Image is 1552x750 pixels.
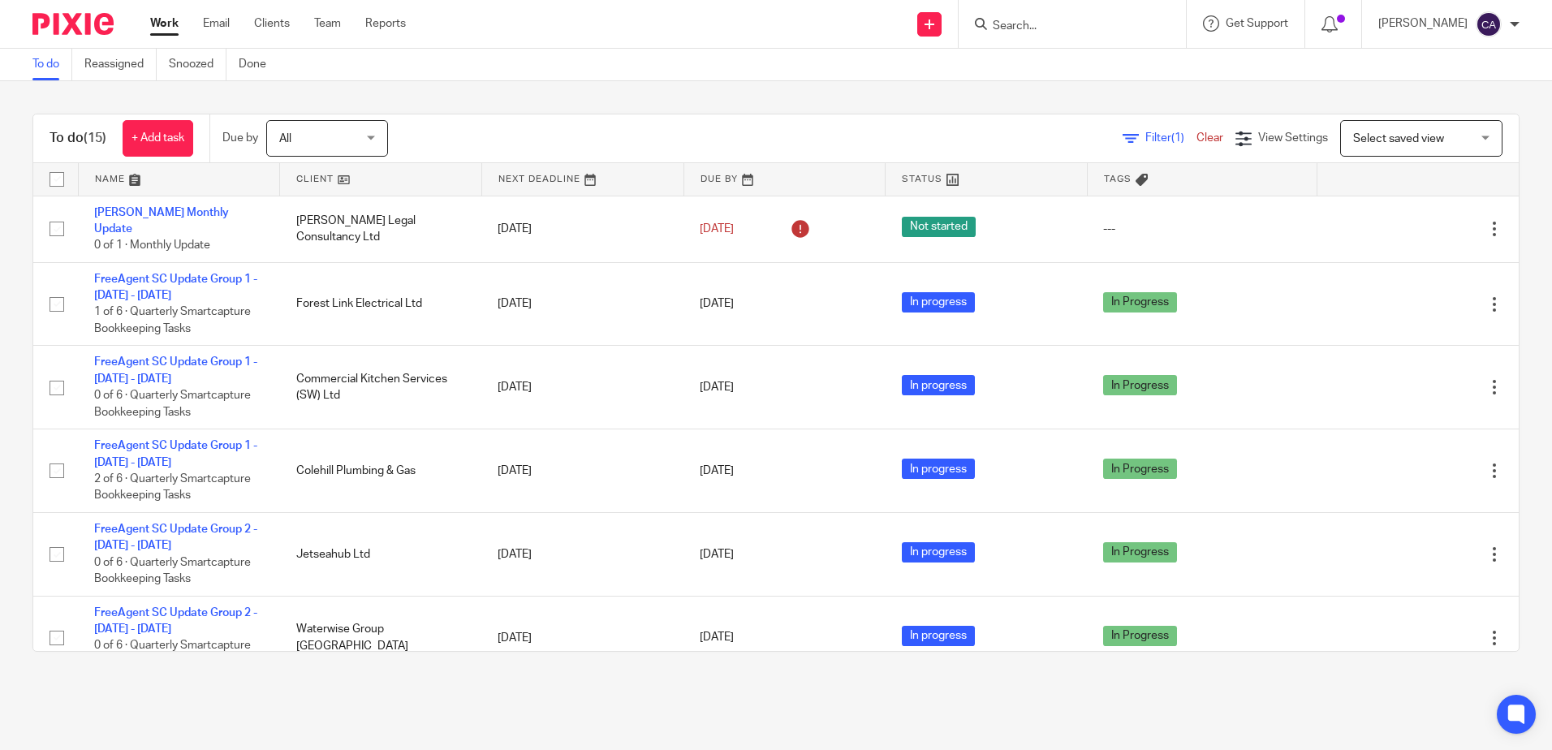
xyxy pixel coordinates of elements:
span: Get Support [1226,18,1288,29]
span: 1 of 6 · Quarterly Smartcapture Bookkeeping Tasks [94,307,251,335]
span: In Progress [1103,626,1177,646]
td: Jetseahub Ltd [280,513,482,597]
span: All [279,133,291,144]
a: [PERSON_NAME] Monthly Update [94,207,229,235]
span: [DATE] [700,632,734,644]
a: Team [314,15,341,32]
a: FreeAgent SC Update Group 2 - [DATE] - [DATE] [94,524,257,551]
span: In Progress [1103,375,1177,395]
td: Waterwise Group [GEOGRAPHIC_DATA] [280,596,482,679]
td: [DATE] [481,262,683,346]
td: [DATE] [481,346,683,429]
span: [DATE] [700,381,734,393]
a: + Add task [123,120,193,157]
span: 0 of 6 · Quarterly Smartcapture Bookkeeping Tasks [94,390,251,418]
span: 0 of 6 · Quarterly Smartcapture Bookkeeping Tasks [94,640,251,669]
td: [DATE] [481,429,683,513]
span: In Progress [1103,542,1177,562]
h1: To do [50,130,106,147]
td: Colehill Plumbing & Gas [280,429,482,513]
span: Filter [1145,132,1196,144]
span: 2 of 6 · Quarterly Smartcapture Bookkeeping Tasks [94,473,251,502]
a: Reports [365,15,406,32]
span: [DATE] [700,299,734,310]
span: (15) [84,131,106,144]
img: svg%3E [1476,11,1502,37]
span: In progress [902,542,975,562]
div: --- [1103,221,1300,237]
span: Select saved view [1353,133,1444,144]
td: [PERSON_NAME] Legal Consultancy Ltd [280,196,482,262]
a: FreeAgent SC Update Group 1 - [DATE] - [DATE] [94,274,257,301]
span: In progress [902,292,975,312]
td: [DATE] [481,196,683,262]
a: Clients [254,15,290,32]
a: To do [32,49,72,80]
p: [PERSON_NAME] [1378,15,1468,32]
span: In Progress [1103,459,1177,479]
td: [DATE] [481,513,683,597]
a: Done [239,49,278,80]
span: Tags [1104,175,1132,183]
a: Work [150,15,179,32]
span: View Settings [1258,132,1328,144]
span: 0 of 1 · Monthly Update [94,239,210,251]
input: Search [991,19,1137,34]
a: Reassigned [84,49,157,80]
span: In Progress [1103,292,1177,312]
span: [DATE] [700,549,734,560]
td: [DATE] [481,596,683,679]
a: FreeAgent SC Update Group 1 - [DATE] - [DATE] [94,440,257,468]
a: Email [203,15,230,32]
a: Clear [1196,132,1223,144]
p: Due by [222,130,258,146]
span: (1) [1171,132,1184,144]
td: Commercial Kitchen Services (SW) Ltd [280,346,482,429]
img: Pixie [32,13,114,35]
span: 0 of 6 · Quarterly Smartcapture Bookkeeping Tasks [94,557,251,585]
td: Forest Link Electrical Ltd [280,262,482,346]
span: Not started [902,217,976,237]
span: In progress [902,626,975,646]
a: FreeAgent SC Update Group 1 - [DATE] - [DATE] [94,356,257,384]
span: In progress [902,375,975,395]
span: [DATE] [700,223,734,235]
span: [DATE] [700,465,734,476]
a: FreeAgent SC Update Group 2 - [DATE] - [DATE] [94,607,257,635]
a: Snoozed [169,49,226,80]
span: In progress [902,459,975,479]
